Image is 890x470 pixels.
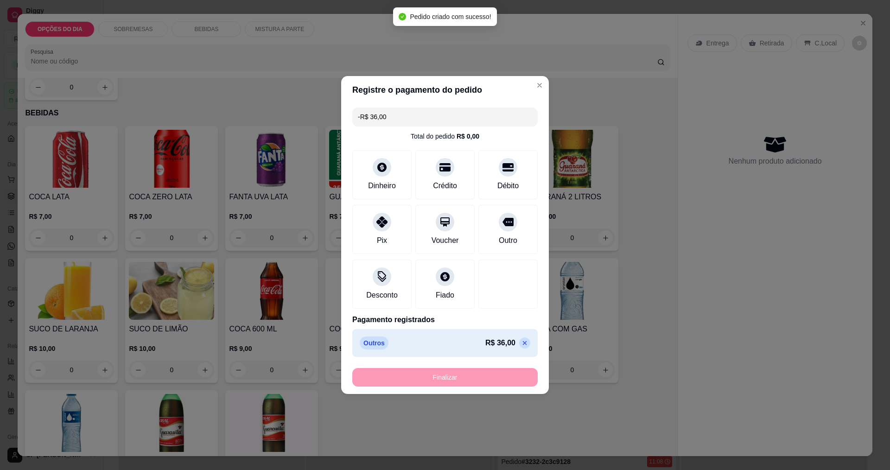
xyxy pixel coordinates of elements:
[352,314,538,325] p: Pagamento registrados
[341,76,549,104] header: Registre o pagamento do pedido
[399,13,406,20] span: check-circle
[377,235,387,246] div: Pix
[436,290,454,301] div: Fiado
[497,180,519,191] div: Débito
[499,235,517,246] div: Outro
[432,235,459,246] div: Voucher
[485,337,515,349] p: R$ 36,00
[360,337,388,349] p: Outros
[411,132,479,141] div: Total do pedido
[358,108,532,126] input: Ex.: hambúrguer de cordeiro
[433,180,457,191] div: Crédito
[410,13,491,20] span: Pedido criado com sucesso!
[457,132,479,141] div: R$ 0,00
[368,180,396,191] div: Dinheiro
[366,290,398,301] div: Desconto
[532,78,547,93] button: Close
